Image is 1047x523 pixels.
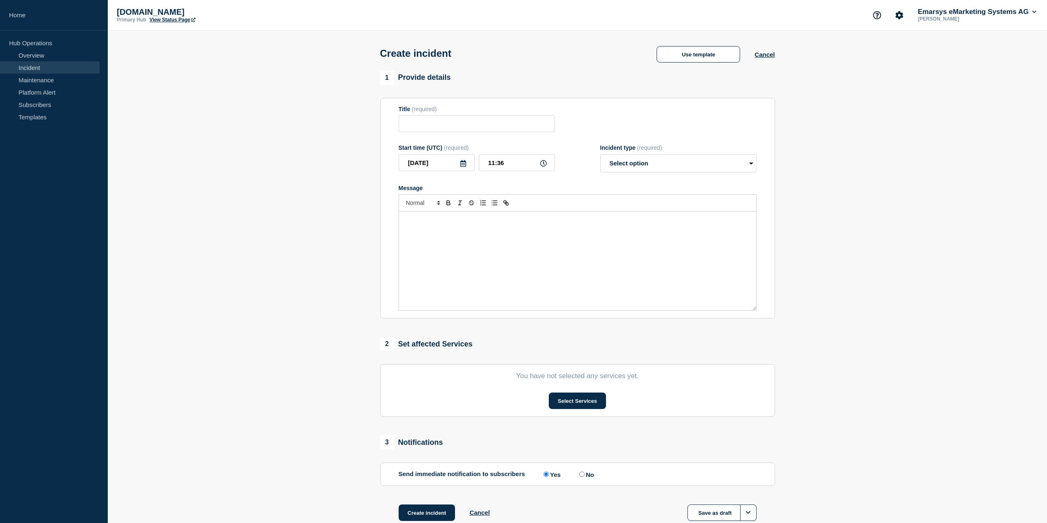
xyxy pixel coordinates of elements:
h1: Create incident [380,48,451,59]
button: Account settings [891,7,908,24]
input: YYYY-MM-DD [399,154,475,171]
span: 2 [380,337,394,351]
button: Cancel [754,51,775,58]
button: Save as draft [687,504,757,521]
label: Yes [541,470,561,478]
input: HH:MM [479,154,555,171]
div: Notifications [380,435,443,449]
p: Primary Hub [117,17,146,23]
p: You have not selected any services yet. [399,372,757,380]
div: Provide details [380,71,451,85]
button: Emarsys eMarketing Systems AG [916,8,1038,16]
p: [PERSON_NAME] [916,16,1002,22]
div: Title [399,106,555,112]
select: Incident type [600,154,757,172]
a: View Status Page [149,17,195,23]
span: 3 [380,435,394,449]
button: Options [740,504,757,521]
input: Title [399,115,555,132]
label: No [577,470,594,478]
input: Yes [543,472,549,477]
div: Incident type [600,144,757,151]
input: No [579,472,585,477]
span: (required) [444,144,469,151]
button: Create incident [399,504,455,521]
div: Message [399,212,756,310]
button: Select Services [549,393,606,409]
span: (required) [412,106,437,112]
button: Use template [657,46,740,63]
button: Toggle link [500,198,512,208]
button: Toggle ordered list [477,198,489,208]
p: [DOMAIN_NAME] [117,7,281,17]
span: Font size [402,198,443,208]
button: Cancel [469,509,490,516]
div: Message [399,185,757,191]
span: (required) [637,144,662,151]
button: Support [868,7,886,24]
span: 1 [380,71,394,85]
button: Toggle bulleted list [489,198,500,208]
div: Set affected Services [380,337,473,351]
button: Toggle strikethrough text [466,198,477,208]
button: Toggle italic text [454,198,466,208]
div: Start time (UTC) [399,144,555,151]
button: Toggle bold text [443,198,454,208]
p: Send immediate notification to subscribers [399,470,525,478]
div: Send immediate notification to subscribers [399,470,757,478]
